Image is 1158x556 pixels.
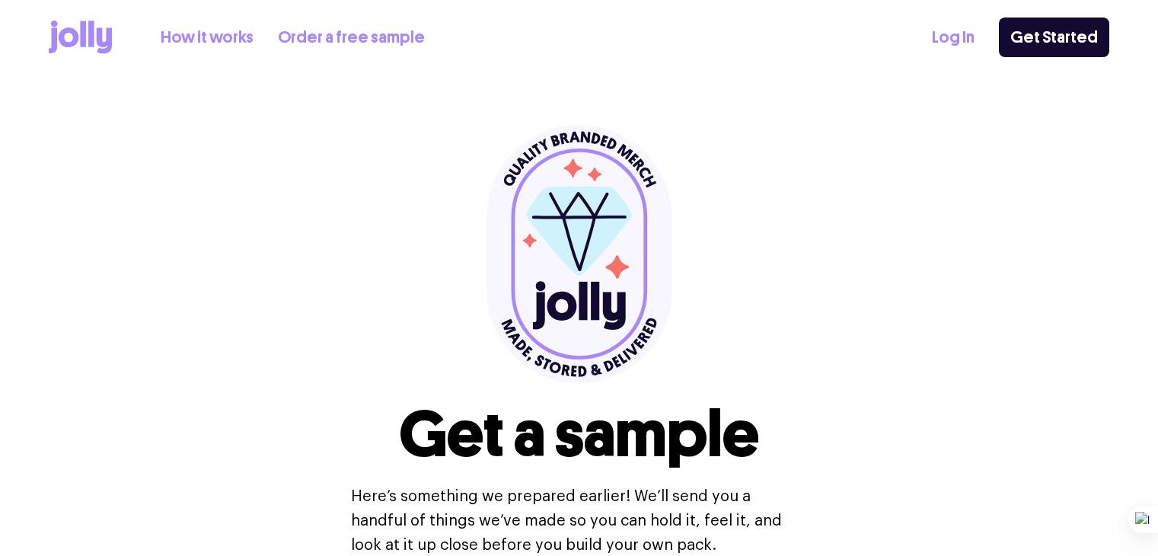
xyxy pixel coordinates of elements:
a: Log In [932,25,975,50]
a: Order a free sample [278,25,425,50]
a: How it works [161,25,254,50]
a: Get Started [999,18,1109,57]
h1: Get a sample [399,402,759,466]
